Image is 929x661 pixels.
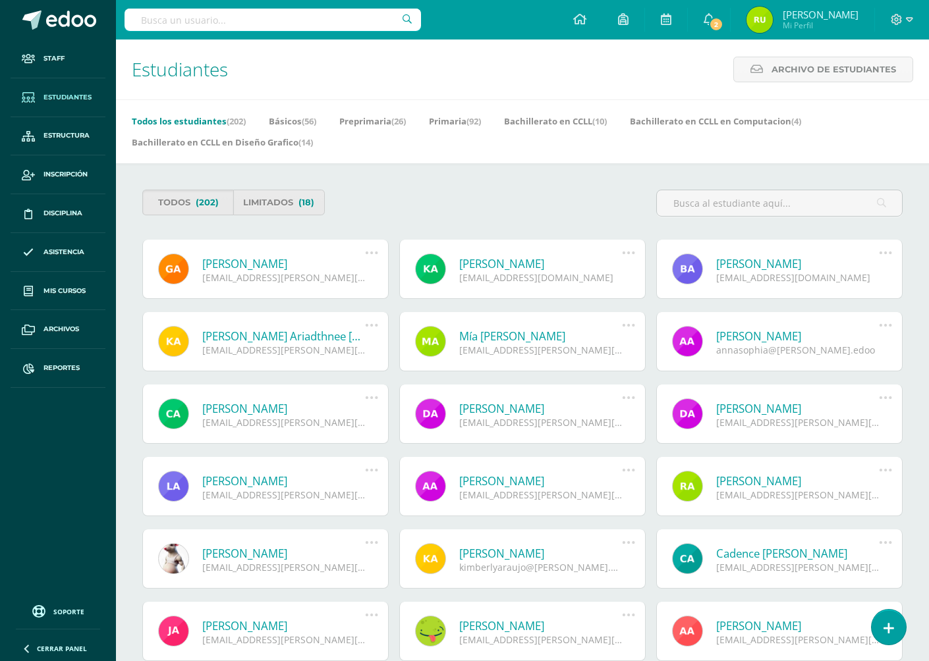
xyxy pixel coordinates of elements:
[11,117,105,156] a: Estructura
[459,489,622,501] div: [EMAIL_ADDRESS][PERSON_NAME][DOMAIN_NAME]
[783,8,859,21] span: [PERSON_NAME]
[11,40,105,78] a: Staff
[459,561,622,573] div: kimberlyaraujo@[PERSON_NAME].edoo
[202,344,365,356] div: [EMAIL_ADDRESS][PERSON_NAME][DOMAIN_NAME]
[53,607,84,616] span: Soporte
[202,329,365,344] a: [PERSON_NAME] Ariadthnee [PERSON_NAME]
[202,416,365,429] div: [EMAIL_ADDRESS][PERSON_NAME][DOMAIN_NAME]
[202,633,365,646] div: [EMAIL_ADDRESS][PERSON_NAME][DOMAIN_NAME]
[459,329,622,344] a: Mía [PERSON_NAME]
[657,190,902,216] input: Busca al estudiante aquí...
[11,349,105,388] a: Reportes
[709,17,723,32] span: 2
[11,272,105,311] a: Mis cursos
[43,169,88,180] span: Inscripción
[716,473,879,489] a: [PERSON_NAME]
[202,618,365,633] a: [PERSON_NAME]
[202,473,365,489] a: [PERSON_NAME]
[202,271,365,284] div: [EMAIL_ADDRESS][PERSON_NAME][DOMAIN_NAME]
[202,256,365,271] a: [PERSON_NAME]
[202,401,365,416] a: [PERSON_NAME]
[43,130,90,141] span: Estructura
[783,20,859,31] span: Mi Perfil
[592,115,607,127] span: (10)
[43,363,80,373] span: Reportes
[11,78,105,117] a: Estudiantes
[459,344,622,356] div: [EMAIL_ADDRESS][PERSON_NAME][DOMAIN_NAME]
[269,111,316,132] a: Básicos(56)
[298,136,313,148] span: (14)
[791,115,801,127] span: (4)
[43,92,92,103] span: Estudiantes
[429,111,481,132] a: Primaria(92)
[298,190,314,215] span: (18)
[459,401,622,416] a: [PERSON_NAME]
[302,115,316,127] span: (56)
[772,57,896,82] span: Archivo de Estudiantes
[746,7,773,33] img: e89e1ba831b8f92bb19e4c9059ded9e0.png
[716,401,879,416] a: [PERSON_NAME]
[227,115,246,127] span: (202)
[132,132,313,153] a: Bachillerato en CCLL en Diseño Grafico(14)
[716,489,879,501] div: [EMAIL_ADDRESS][PERSON_NAME][DOMAIN_NAME]
[43,208,82,219] span: Disciplina
[716,344,879,356] div: annasophia@[PERSON_NAME].edoo
[132,57,228,82] span: Estudiantes
[202,489,365,501] div: [EMAIL_ADDRESS][PERSON_NAME][DOMAIN_NAME]
[11,233,105,272] a: Asistencia
[233,190,324,215] a: Limitados(18)
[716,561,879,573] div: [EMAIL_ADDRESS][PERSON_NAME][DOMAIN_NAME]
[459,546,622,561] a: [PERSON_NAME]
[716,618,879,633] a: [PERSON_NAME]
[43,53,65,64] span: Staff
[716,329,879,344] a: [PERSON_NAME]
[11,310,105,349] a: Archivos
[16,602,100,620] a: Soporte
[43,247,84,257] span: Asistencia
[733,57,913,82] a: Archivo de Estudiantes
[716,271,879,284] div: [EMAIL_ADDRESS][DOMAIN_NAME]
[716,256,879,271] a: [PERSON_NAME]
[459,256,622,271] a: [PERSON_NAME]
[716,633,879,646] div: [EMAIL_ADDRESS][PERSON_NAME][DOMAIN_NAME]
[202,561,365,573] div: [EMAIL_ADDRESS][PERSON_NAME][DOMAIN_NAME]
[43,286,86,296] span: Mis cursos
[504,111,607,132] a: Bachillerato en CCLL(10)
[391,115,406,127] span: (26)
[630,111,801,132] a: Bachillerato en CCLL en Computacion(4)
[202,546,365,561] a: [PERSON_NAME]
[459,416,622,429] div: [EMAIL_ADDRESS][PERSON_NAME][DOMAIN_NAME]
[459,271,622,284] div: [EMAIL_ADDRESS][DOMAIN_NAME]
[459,473,622,489] a: [PERSON_NAME]
[11,155,105,194] a: Inscripción
[11,194,105,233] a: Disciplina
[43,324,79,334] span: Archivos
[339,111,406,132] a: Preprimaria(26)
[716,416,879,429] div: [EMAIL_ADDRESS][PERSON_NAME][DOMAIN_NAME]
[125,9,421,31] input: Busca un usuario...
[459,633,622,646] div: [EMAIL_ADDRESS][PERSON_NAME][DOMAIN_NAME]
[142,190,233,215] a: Todos(202)
[132,111,246,132] a: Todos los estudiantes(202)
[466,115,481,127] span: (92)
[37,644,87,653] span: Cerrar panel
[716,546,879,561] a: Cadence [PERSON_NAME]
[459,618,622,633] a: [PERSON_NAME]
[196,190,219,215] span: (202)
